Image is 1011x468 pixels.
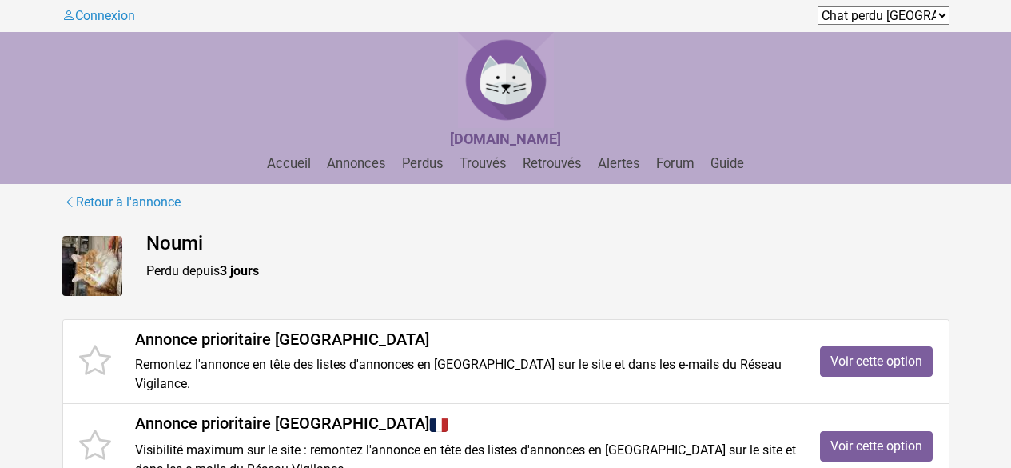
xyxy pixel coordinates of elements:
[146,262,949,281] p: Perdu depuis
[135,330,796,349] h4: Annonce prioritaire [GEOGRAPHIC_DATA]
[820,431,933,462] a: Voir cette option
[516,156,588,171] a: Retrouvés
[62,8,135,23] a: Connexion
[820,346,933,377] a: Voir cette option
[396,156,450,171] a: Perdus
[220,263,259,278] strong: 3 jours
[62,192,181,213] a: Retour à l'annonce
[450,130,561,147] strong: [DOMAIN_NAME]
[450,132,561,147] a: [DOMAIN_NAME]
[146,232,949,255] h4: Noumi
[429,415,448,434] img: France
[591,156,647,171] a: Alertes
[458,32,554,128] img: Chat Perdu France
[135,355,796,394] p: Remontez l'annonce en tête des listes d'annonces en [GEOGRAPHIC_DATA] sur le site et dans les e-m...
[261,156,317,171] a: Accueil
[453,156,513,171] a: Trouvés
[650,156,701,171] a: Forum
[320,156,392,171] a: Annonces
[704,156,750,171] a: Guide
[135,414,796,434] h4: Annonce prioritaire [GEOGRAPHIC_DATA]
